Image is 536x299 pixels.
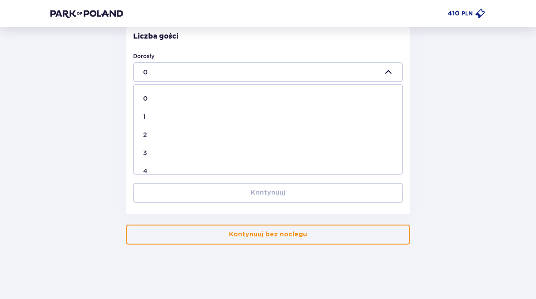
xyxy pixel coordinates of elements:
p: 2 [143,130,147,139]
p: 0 [143,94,148,103]
p: Kontynuuj [251,188,285,197]
p: 1 [143,112,146,121]
p: PLN [462,10,473,18]
img: Park of Poland logo [50,9,123,18]
button: Kontynuuj bez noclegu [126,225,410,245]
p: 4 [143,167,148,176]
button: Kontynuuj [133,183,403,203]
p: Liczba gości [133,31,179,41]
p: 3 [143,148,147,157]
p: 410 [447,9,460,18]
label: Dorosły [133,52,154,60]
p: Kontynuuj bez noclegu [229,230,307,239]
